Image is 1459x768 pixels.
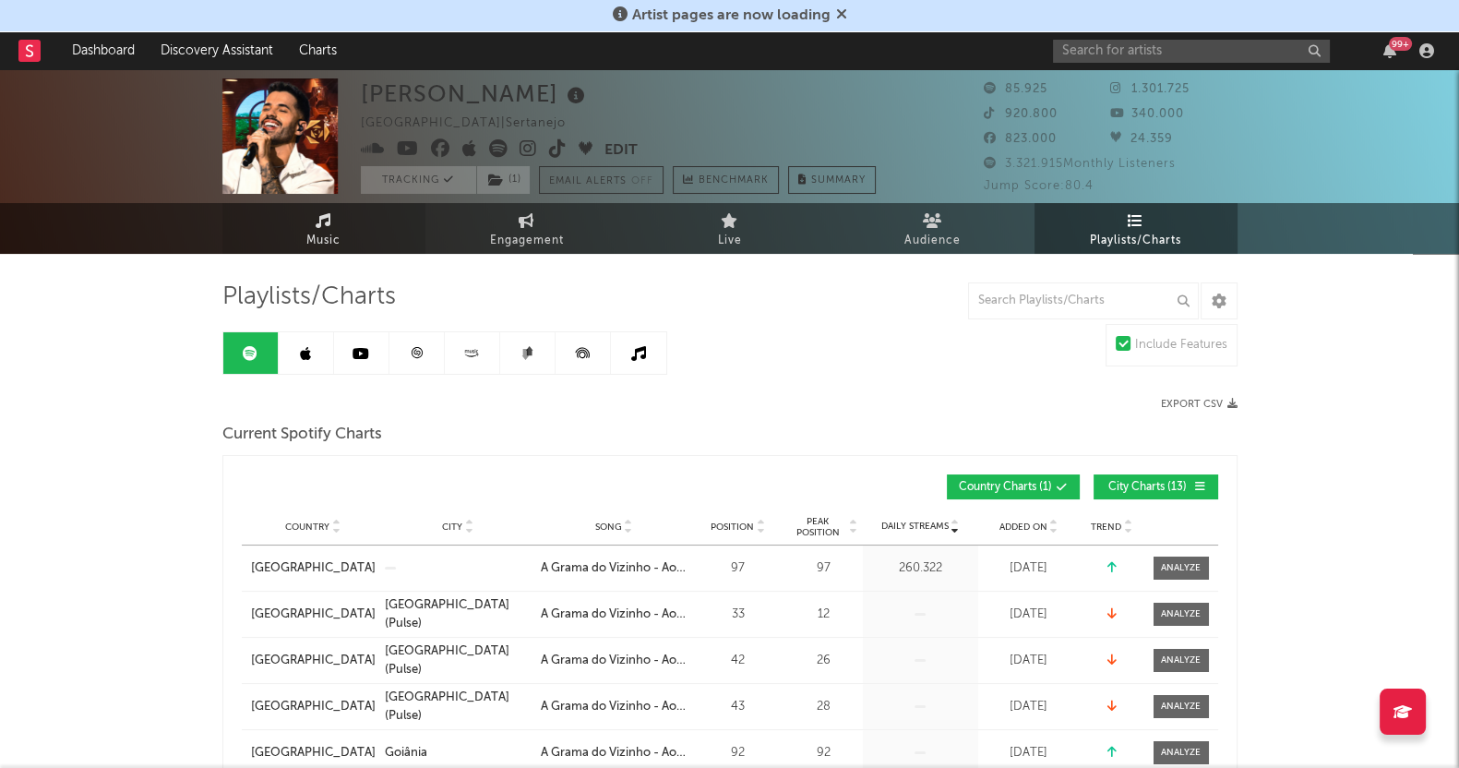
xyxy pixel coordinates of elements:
em: Off [631,176,653,186]
button: Edit [604,139,638,162]
a: Music [222,203,425,254]
button: Export CSV [1161,399,1238,410]
a: Playlists/Charts [1034,203,1238,254]
div: [PERSON_NAME] [361,78,590,109]
div: [DATE] [983,606,1075,624]
span: City Charts ( 13 ) [1106,482,1190,493]
div: [DATE] [983,698,1075,716]
input: Search for artists [1053,40,1330,63]
div: 33 [697,606,780,624]
a: A Grama do Vizinho - Ao Vivo [541,606,688,624]
div: [DATE] [983,559,1075,578]
span: Live [718,230,742,252]
span: 823.000 [984,133,1057,145]
button: Tracking [361,166,476,194]
span: Country [285,522,329,533]
span: Daily Streams [881,520,949,534]
span: Current Spotify Charts [222,424,382,446]
span: 340.000 [1110,108,1184,120]
a: [GEOGRAPHIC_DATA] (Pulse) [385,596,532,632]
span: 1.301.725 [1110,83,1190,95]
span: Trend [1091,522,1121,533]
a: Audience [831,203,1034,254]
a: Discovery Assistant [148,32,286,69]
div: Include Features [1135,334,1227,356]
a: A Grama do Vizinho - Ao Vivo [541,744,688,762]
a: Dashboard [59,32,148,69]
span: Song [595,522,622,533]
span: Audience [904,230,961,252]
button: (1) [477,166,530,194]
a: Charts [286,32,350,69]
div: [GEOGRAPHIC_DATA] | Sertanejo [361,113,587,135]
span: Summary [811,175,866,186]
a: [GEOGRAPHIC_DATA] [251,606,376,624]
a: A Grama do Vizinho - Ao Vivo [541,559,688,578]
a: [GEOGRAPHIC_DATA] [251,652,376,670]
div: 97 [789,559,858,578]
span: 24.359 [1110,133,1173,145]
div: 97 [697,559,780,578]
a: [GEOGRAPHIC_DATA] [251,744,376,762]
span: 920.800 [984,108,1058,120]
div: Goiânia [385,744,427,762]
div: 92 [789,744,858,762]
span: City [442,522,462,533]
span: 3.321.915 Monthly Listeners [984,158,1176,170]
span: Artist pages are now loading [632,8,831,23]
a: [GEOGRAPHIC_DATA] [251,559,376,578]
button: Summary [788,166,876,194]
button: Email AlertsOff [539,166,664,194]
span: ( 1 ) [476,166,531,194]
div: 28 [789,698,858,716]
div: 12 [789,606,858,624]
a: [GEOGRAPHIC_DATA] [251,698,376,716]
span: Jump Score: 80.4 [984,180,1094,192]
a: Benchmark [673,166,779,194]
a: Goiânia [385,744,532,762]
span: Added On [999,522,1047,533]
div: 43 [697,698,780,716]
button: Country Charts(1) [947,474,1080,499]
div: 26 [789,652,858,670]
span: Playlists/Charts [1090,230,1181,252]
a: [GEOGRAPHIC_DATA] (Pulse) [385,689,532,725]
span: Playlists/Charts [222,286,396,308]
span: Dismiss [836,8,847,23]
button: 99+ [1383,43,1396,58]
span: Music [306,230,341,252]
span: 85.925 [984,83,1047,95]
div: 42 [697,652,780,670]
a: Live [628,203,831,254]
span: Engagement [490,230,564,252]
a: A Grama do Vizinho - Ao Vivo [541,652,688,670]
a: Engagement [425,203,628,254]
a: A Grama do Vizinho - Ao Vivo [541,698,688,716]
span: Country Charts ( 1 ) [959,482,1052,493]
div: 260.322 [867,559,974,578]
a: [GEOGRAPHIC_DATA] (Pulse) [385,642,532,678]
input: Search Playlists/Charts [968,282,1199,319]
span: Benchmark [699,170,769,192]
div: [DATE] [983,652,1075,670]
span: Position [711,522,754,533]
div: 92 [697,744,780,762]
div: 99 + [1389,37,1412,51]
div: [DATE] [983,744,1075,762]
span: Peak Position [789,516,847,538]
button: City Charts(13) [1094,474,1218,499]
